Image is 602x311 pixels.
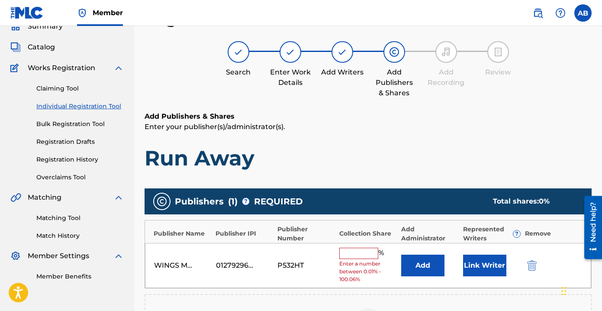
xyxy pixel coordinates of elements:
div: Total shares: [493,196,574,207]
span: Enter a number between 0.01% - 100.06% [339,260,397,283]
img: step indicator icon for Add Writers [337,47,348,57]
img: Matching [10,192,21,203]
span: Member Settings [28,251,89,261]
span: Catalog [28,42,55,52]
span: ? [513,230,520,237]
div: Review [476,67,520,78]
div: Add Recording [425,67,468,88]
img: step indicator icon for Add Recording [441,47,451,57]
a: Matching Tool [36,214,124,223]
a: Public Search [529,4,547,22]
a: CatalogCatalog [10,42,55,52]
img: search [533,8,543,18]
span: Summary [28,21,63,32]
a: Individual Registration Tool [36,102,124,111]
img: Member Settings [10,251,21,261]
img: expand [113,251,124,261]
img: publishers [157,196,167,207]
p: Enter your publisher(s)/administrator(s). [145,122,592,132]
div: Publisher Name [154,229,211,238]
a: Overclaims Tool [36,173,124,182]
span: % [378,248,386,259]
div: Help [552,4,569,22]
span: ? [242,198,249,205]
img: MLC Logo [10,6,44,19]
div: Publisher IPI [216,229,273,238]
img: step indicator icon for Search [233,47,244,57]
div: Publisher Number [277,225,335,243]
h6: Add Publishers & Shares [145,111,592,122]
span: 0 % [539,197,550,205]
a: Registration Drafts [36,137,124,146]
img: Summary [10,21,21,32]
iframe: Chat Widget [559,269,602,311]
button: Add [401,255,444,276]
img: Top Rightsholder [77,8,87,18]
div: User Menu [574,4,592,22]
span: Matching [28,192,61,203]
img: expand [113,192,124,203]
div: Add Writers [321,67,364,78]
img: expand [113,63,124,73]
img: step indicator icon for Enter Work Details [285,47,296,57]
span: Publishers [175,195,224,208]
img: Catalog [10,42,21,52]
div: Add Administrator [401,225,459,243]
img: step indicator icon for Add Publishers & Shares [389,47,399,57]
span: ( 1 ) [228,195,238,208]
div: Search [217,67,260,78]
a: Claiming Tool [36,84,124,93]
div: Represented Writers [463,225,521,243]
h1: Run Away [145,145,592,171]
div: Enter Work Details [269,67,312,88]
a: Bulk Registration Tool [36,120,124,129]
iframe: Resource Center [578,193,602,262]
a: SummarySummary [10,21,63,32]
a: Match History [36,231,124,240]
a: Registration History [36,155,124,164]
div: Collection Share [339,229,397,238]
span: Works Registration [28,63,95,73]
img: help [555,8,566,18]
span: Member [93,8,123,18]
span: REQUIRED [254,195,303,208]
img: step indicator icon for Review [493,47,503,57]
img: 12a2ab48e56ec057fbd8.svg [527,260,537,271]
a: Member Benefits [36,272,124,281]
div: Remove [525,229,583,238]
div: Drag [561,278,567,304]
button: Link Writer [463,255,506,276]
img: Works Registration [10,63,22,73]
div: Add Publishers & Shares [373,67,416,98]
